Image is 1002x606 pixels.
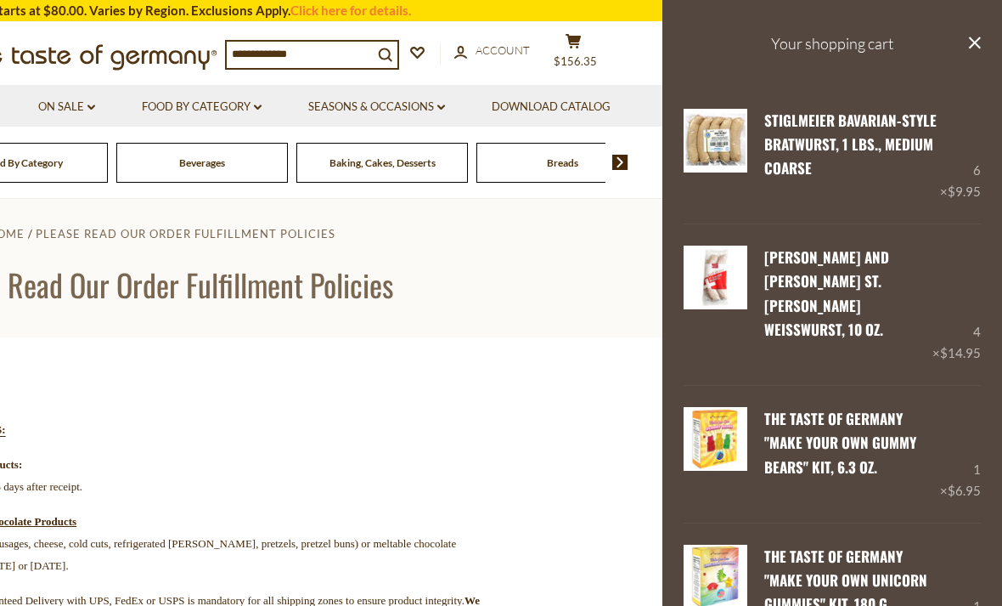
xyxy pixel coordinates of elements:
a: On Sale [38,98,95,116]
img: next arrow [612,155,628,170]
a: Seasons & Occasions [308,98,445,116]
span: Account [476,43,530,57]
span: $14.95 [940,345,981,360]
a: Download Catalog [492,98,611,116]
a: The Taste of Germany "Make Your Own Gummy Bears" Kit, 6.3 oz. [764,408,916,478]
img: Stiglmeier Bavarian-style Bratwurst, 1 lbs., medium coarse [684,109,747,173]
div: 1 × [940,407,981,501]
img: Schaller and Weber Sankt Galler Wurst [684,246,747,309]
a: Click here for details. [290,3,411,18]
a: Beverages [179,156,225,169]
a: Food By Category [142,98,262,116]
a: Stiglmeier Bavarian-style Bratwurst, 1 lbs., medium coarse [764,110,937,179]
a: Schaller and Weber Sankt Galler Wurst [684,246,747,364]
div: 6 × [940,109,981,203]
a: Stiglmeier Bavarian-style Bratwurst, 1 lbs., medium coarse [684,109,747,203]
img: The Taste of Germany "Make Your Own Gummy Bears" Kit, 6.3 oz. [684,407,747,471]
div: 4 × [932,246,981,364]
span: $156.35 [554,54,597,68]
a: The Taste of Germany "Make Your Own Gummy Bears" Kit, 6.3 oz. [684,407,747,501]
a: Baking, Cakes, Desserts [329,156,436,169]
button: $156.35 [548,33,599,76]
a: [PERSON_NAME] and [PERSON_NAME] St. [PERSON_NAME] Weisswurst, 10 oz. [764,246,889,340]
a: Breads [547,156,578,169]
span: $9.95 [948,184,981,199]
span: $6.95 [948,483,981,498]
a: Please Read Our Order Fulfillment Policies [36,227,335,241]
a: Account [454,42,530,60]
